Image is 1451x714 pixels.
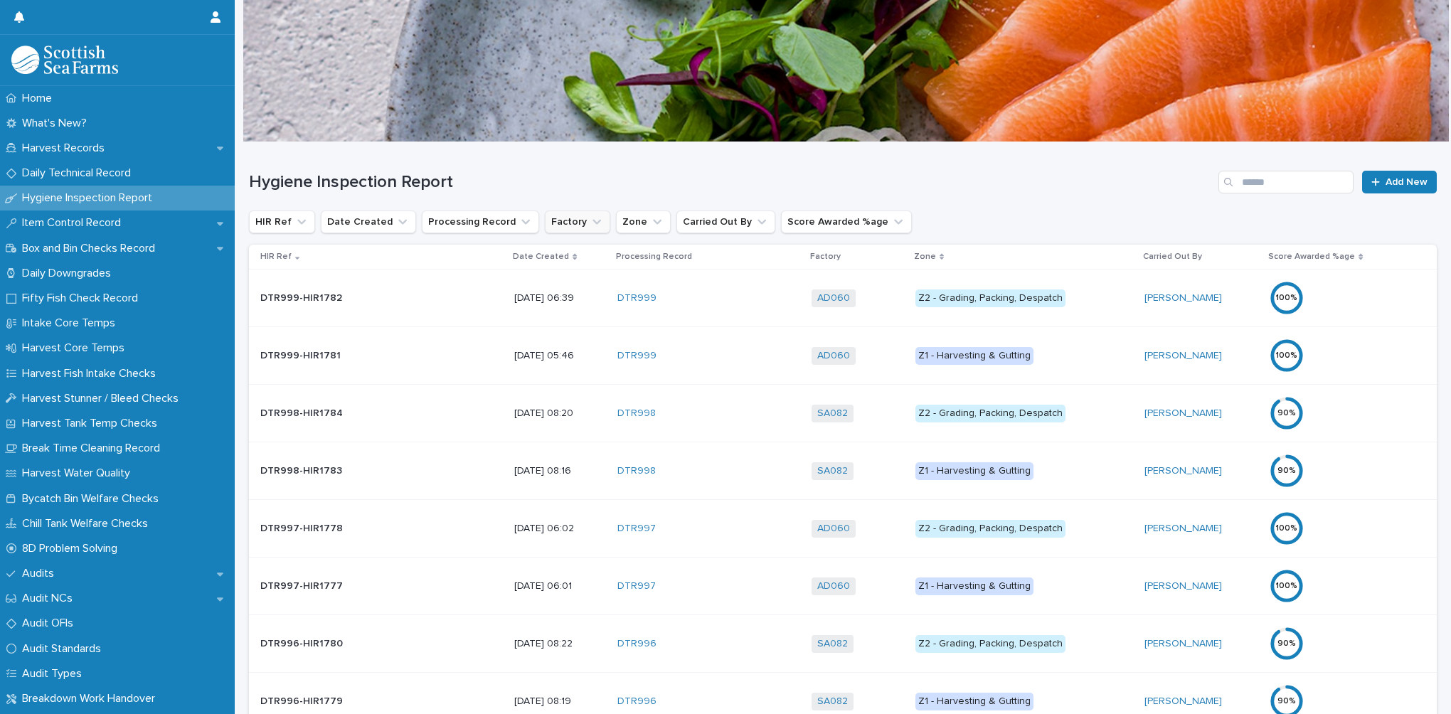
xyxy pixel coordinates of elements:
p: [DATE] 06:02 [514,523,606,535]
p: [DATE] 06:01 [514,580,606,592]
p: Zone [914,249,936,265]
p: Audit OFIs [16,617,85,630]
a: DTR997 [617,580,656,592]
p: [DATE] 08:16 [514,465,606,477]
p: Harvest Water Quality [16,467,142,480]
p: Break Time Cleaning Record [16,442,171,455]
a: [PERSON_NAME] [1144,696,1222,708]
p: DTR999-HIR1781 [260,347,344,362]
p: Harvest Records [16,142,116,155]
a: SA082 [817,638,848,650]
button: Score Awarded %age [781,211,912,233]
div: Z2 - Grading, Packing, Despatch [915,405,1065,422]
div: Z1 - Harvesting & Gutting [915,693,1033,710]
p: [DATE] 06:39 [514,292,606,304]
a: [PERSON_NAME] [1144,638,1222,650]
img: mMrefqRFQpe26GRNOUkG [11,46,118,74]
div: Z1 - Harvesting & Gutting [915,577,1033,595]
div: 100 % [1270,293,1304,303]
p: HIR Ref [260,249,292,265]
tr: DTR997-HIR1778DTR997-HIR1778 [DATE] 06:02DTR997 AD060 Z2 - Grading, Packing, Despatch[PERSON_NAME... [249,500,1437,558]
button: Carried Out By [676,211,775,233]
a: [PERSON_NAME] [1144,523,1222,535]
p: Box and Bin Checks Record [16,242,166,255]
p: Date Created [513,249,569,265]
div: 100 % [1270,523,1304,533]
p: [DATE] 08:20 [514,407,606,420]
button: Processing Record [422,211,539,233]
p: Fifty Fish Check Record [16,292,149,305]
p: Score Awarded %age [1268,249,1355,265]
p: Chill Tank Welfare Checks [16,517,159,531]
a: SA082 [817,696,848,708]
div: 90 % [1270,466,1304,476]
p: Harvest Core Temps [16,341,136,355]
p: Carried Out By [1143,249,1202,265]
div: Z1 - Harvesting & Gutting [915,347,1033,365]
a: DTR999 [617,292,657,304]
p: Audit NCs [16,592,84,605]
button: Zone [616,211,671,233]
p: DTR996-HIR1780 [260,635,346,650]
a: SA082 [817,407,848,420]
a: AD060 [817,580,850,592]
p: Audit Types [16,667,93,681]
div: Z2 - Grading, Packing, Despatch [915,520,1065,538]
a: [PERSON_NAME] [1144,407,1222,420]
p: DTR997-HIR1778 [260,520,346,535]
p: Bycatch Bin Welfare Checks [16,492,170,506]
tr: DTR997-HIR1777DTR997-HIR1777 [DATE] 06:01DTR997 AD060 Z1 - Harvesting & Gutting[PERSON_NAME] 100% [249,558,1437,615]
p: [DATE] 08:22 [514,638,606,650]
a: SA082 [817,465,848,477]
a: AD060 [817,523,850,535]
a: [PERSON_NAME] [1144,465,1222,477]
p: DTR996-HIR1779 [260,693,346,708]
div: 100 % [1270,581,1304,591]
p: DTR998-HIR1784 [260,405,346,420]
div: 90 % [1270,639,1304,649]
p: DTR999-HIR1782 [260,289,345,304]
a: DTR999 [617,350,657,362]
a: AD060 [817,350,850,362]
a: Add New [1362,171,1437,193]
p: 8D Problem Solving [16,542,129,555]
button: Factory [545,211,610,233]
p: What's New? [16,117,98,130]
a: DTR998 [617,465,656,477]
p: DTR997-HIR1777 [260,577,346,592]
input: Search [1218,171,1354,193]
p: Daily Downgrades [16,267,122,280]
div: 100 % [1270,351,1304,361]
p: Audits [16,567,65,580]
p: Audit Standards [16,642,112,656]
div: 90 % [1270,408,1304,418]
div: Z1 - Harvesting & Gutting [915,462,1033,480]
p: Intake Core Temps [16,316,127,330]
p: [DATE] 08:19 [514,696,606,708]
a: AD060 [817,292,850,304]
a: DTR996 [617,696,657,708]
button: HIR Ref [249,211,315,233]
div: 90 % [1270,696,1304,706]
a: DTR996 [617,638,657,650]
p: Harvest Tank Temp Checks [16,417,169,430]
p: [DATE] 05:46 [514,350,606,362]
p: Item Control Record [16,216,132,230]
p: Processing Record [616,249,692,265]
tr: DTR998-HIR1783DTR998-HIR1783 [DATE] 08:16DTR998 SA082 Z1 - Harvesting & Gutting[PERSON_NAME] 90% [249,442,1437,500]
a: [PERSON_NAME] [1144,292,1222,304]
p: Hygiene Inspection Report [16,191,164,205]
tr: DTR998-HIR1784DTR998-HIR1784 [DATE] 08:20DTR998 SA082 Z2 - Grading, Packing, Despatch[PERSON_NAME... [249,385,1437,442]
tr: DTR999-HIR1781DTR999-HIR1781 [DATE] 05:46DTR999 AD060 Z1 - Harvesting & Gutting[PERSON_NAME] 100% [249,327,1437,385]
div: Z2 - Grading, Packing, Despatch [915,635,1065,653]
span: Add New [1386,177,1428,187]
p: Factory [810,249,841,265]
p: Breakdown Work Handover [16,692,166,705]
p: Harvest Stunner / Bleed Checks [16,392,190,405]
p: Daily Technical Record [16,166,142,180]
button: Date Created [321,211,416,233]
p: DTR998-HIR1783 [260,462,345,477]
a: DTR998 [617,407,656,420]
p: Harvest Fish Intake Checks [16,367,167,380]
tr: DTR996-HIR1780DTR996-HIR1780 [DATE] 08:22DTR996 SA082 Z2 - Grading, Packing, Despatch[PERSON_NAME... [249,615,1437,673]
